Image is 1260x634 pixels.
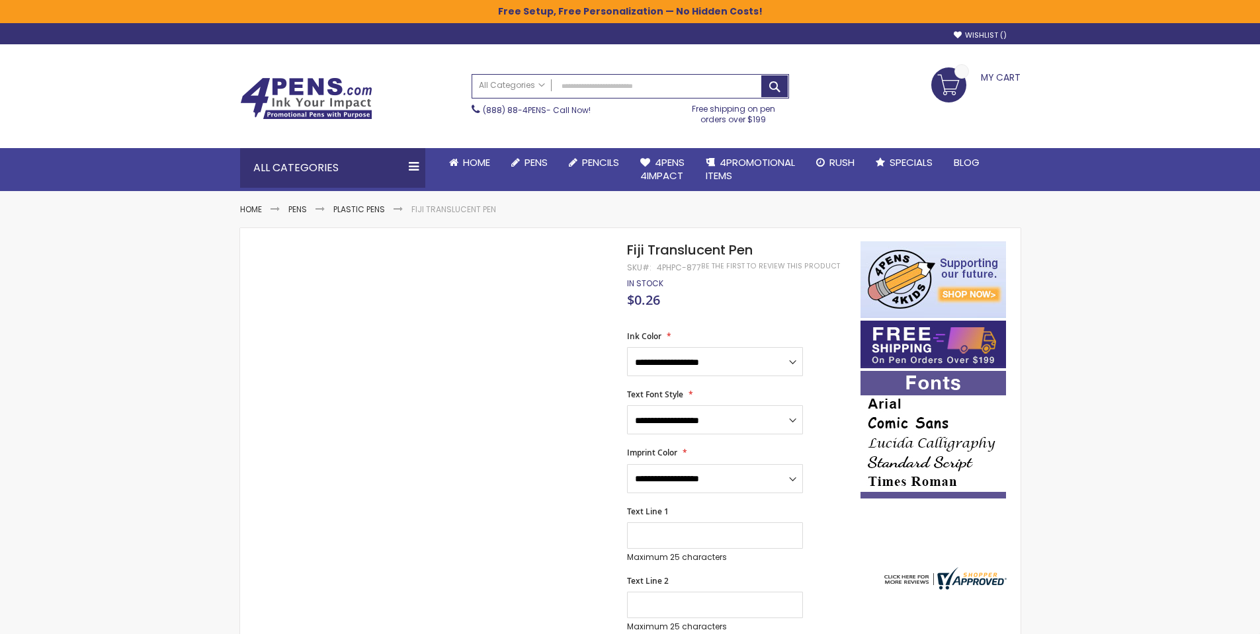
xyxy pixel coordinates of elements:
[861,371,1006,498] img: font-personalization-examples
[943,148,990,177] a: Blog
[695,148,806,191] a: 4PROMOTIONALITEMS
[627,447,677,458] span: Imprint Color
[829,155,855,169] span: Rush
[881,581,1007,592] a: 4pens.com certificate URL
[627,575,669,586] span: Text Line 2
[483,104,591,116] span: - Call Now!
[657,262,701,273] div: 4PHPC-877
[627,241,753,259] span: Fiji Translucent Pen
[890,155,933,169] span: Specials
[472,75,552,97] a: All Categories
[806,148,865,177] a: Rush
[627,621,803,632] p: Maximum 25 characters
[501,148,558,177] a: Pens
[640,155,685,182] span: 4Pens 4impact
[865,148,943,177] a: Specials
[627,389,683,400] span: Text Font Style
[630,148,695,191] a: 4Pens4impact
[483,104,546,116] a: (888) 88-4PENS
[463,155,490,169] span: Home
[627,262,651,273] strong: SKU
[706,155,795,182] span: 4PROMOTIONAL ITEMS
[627,278,663,289] div: Availability
[240,148,425,188] div: All Categories
[411,204,496,215] li: Fiji Translucent Pen
[701,261,840,271] a: Be the first to review this product
[627,278,663,289] span: In stock
[479,80,545,91] span: All Categories
[861,241,1006,318] img: 4pens 4 kids
[439,148,501,177] a: Home
[954,155,980,169] span: Blog
[558,148,630,177] a: Pencils
[525,155,548,169] span: Pens
[288,204,307,215] a: Pens
[627,291,660,309] span: $0.26
[627,552,803,563] p: Maximum 25 characters
[954,30,1007,40] a: Wishlist
[240,77,372,120] img: 4Pens Custom Pens and Promotional Products
[881,567,1007,590] img: 4pens.com widget logo
[627,506,669,517] span: Text Line 1
[240,204,262,215] a: Home
[627,331,661,342] span: Ink Color
[678,99,789,125] div: Free shipping on pen orders over $199
[861,321,1006,368] img: Free shipping on orders over $199
[333,204,385,215] a: Plastic Pens
[582,155,619,169] span: Pencils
